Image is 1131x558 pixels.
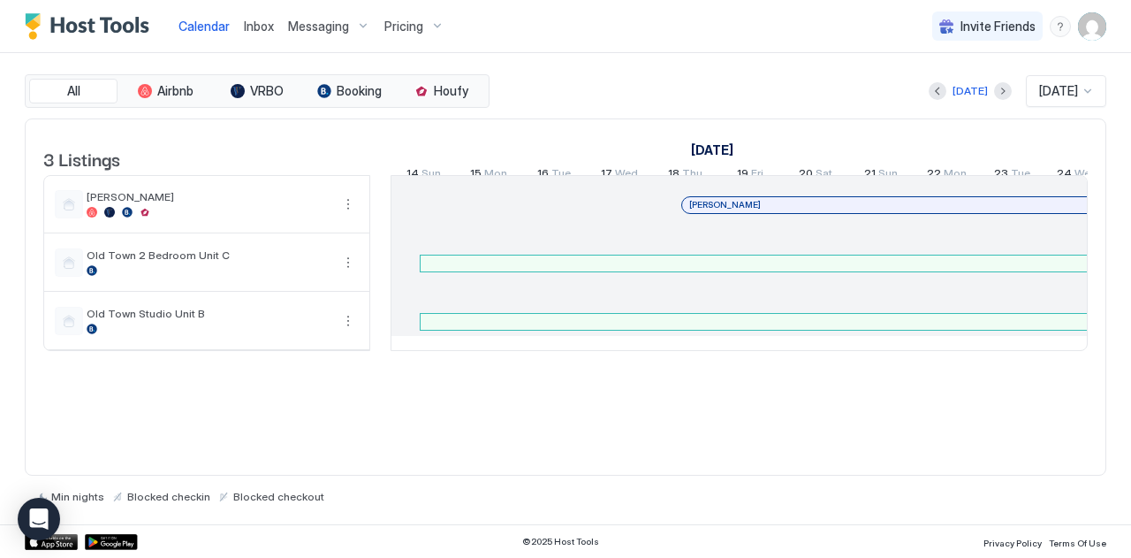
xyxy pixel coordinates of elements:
[533,163,575,188] a: September 16, 2025
[397,79,485,103] button: Houfy
[682,166,702,185] span: Thu
[406,166,419,185] span: 14
[384,19,423,34] span: Pricing
[1052,163,1102,188] a: September 24, 2025
[121,79,209,103] button: Airbnb
[250,83,284,99] span: VRBO
[751,166,763,185] span: Fri
[1039,83,1078,99] span: [DATE]
[1011,166,1030,185] span: Tue
[25,534,78,550] a: App Store
[87,248,330,262] span: Old Town 2 Bedroom Unit C
[338,310,359,332] div: menu
[1049,532,1106,551] a: Terms Of Use
[990,163,1035,188] a: September 23, 2025
[929,82,946,100] button: Previous month
[1050,16,1071,37] div: menu
[157,83,194,99] span: Airbnb
[233,490,324,503] span: Blocked checkout
[18,498,60,540] div: Open Intercom Messenger
[244,19,274,34] span: Inbox
[994,166,1008,185] span: 23
[860,163,902,188] a: September 21, 2025
[466,163,512,188] a: September 15, 2025
[1078,12,1106,41] div: User profile
[25,13,157,40] a: Host Tools Logo
[816,166,832,185] span: Sat
[338,194,359,215] button: More options
[799,166,813,185] span: 20
[601,166,612,185] span: 17
[878,166,898,185] span: Sun
[338,194,359,215] div: menu
[551,166,571,185] span: Tue
[178,19,230,34] span: Calendar
[732,163,768,188] a: September 19, 2025
[794,163,837,188] a: September 20, 2025
[29,79,118,103] button: All
[87,190,330,203] span: [PERSON_NAME]
[960,19,1036,34] span: Invite Friends
[983,532,1042,551] a: Privacy Policy
[338,310,359,332] button: More options
[213,79,301,103] button: VRBO
[596,163,642,188] a: September 17, 2025
[922,163,971,188] a: September 22, 2025
[288,19,349,34] span: Messaging
[67,83,80,99] span: All
[402,163,445,188] a: September 14, 2025
[953,83,988,99] div: [DATE]
[1049,538,1106,548] span: Terms Of Use
[664,163,707,188] a: September 18, 2025
[305,79,393,103] button: Booking
[338,252,359,273] div: menu
[994,82,1012,100] button: Next month
[178,17,230,35] a: Calendar
[244,17,274,35] a: Inbox
[434,83,468,99] span: Houfy
[983,538,1042,548] span: Privacy Policy
[615,166,638,185] span: Wed
[470,166,482,185] span: 15
[1074,166,1097,185] span: Wed
[337,83,382,99] span: Booking
[43,145,120,172] span: 3 Listings
[338,252,359,273] button: More options
[522,536,599,547] span: © 2025 Host Tools
[484,166,507,185] span: Mon
[927,166,941,185] span: 22
[687,137,738,163] a: September 14, 2025
[51,490,104,503] span: Min nights
[87,307,330,320] span: Old Town Studio Unit B
[737,166,748,185] span: 19
[421,166,441,185] span: Sun
[25,74,490,108] div: tab-group
[537,166,549,185] span: 16
[950,80,991,102] button: [DATE]
[668,166,679,185] span: 18
[127,490,210,503] span: Blocked checkin
[864,166,876,185] span: 21
[1057,166,1072,185] span: 24
[689,199,761,210] span: [PERSON_NAME]
[944,166,967,185] span: Mon
[85,534,138,550] a: Google Play Store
